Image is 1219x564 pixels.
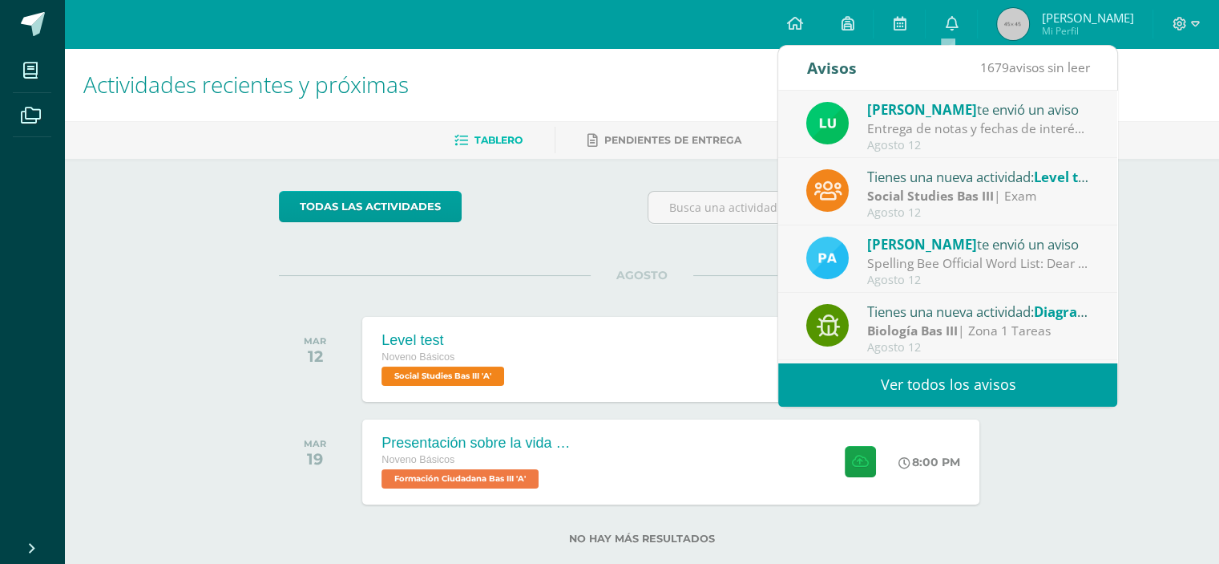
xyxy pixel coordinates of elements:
[279,191,462,222] a: todas las Actividades
[867,233,1090,254] div: te envió un aviso
[867,187,1090,205] div: | Exam
[474,134,523,146] span: Tablero
[454,128,523,153] a: Tablero
[867,341,1090,355] div: Agosto 12
[867,301,1090,322] div: Tienes una nueva actividad:
[381,454,454,465] span: Noveno Básicos
[806,46,856,90] div: Avisos
[1041,24,1133,38] span: Mi Perfil
[867,322,1090,340] div: | Zona 1 Tareas
[867,322,958,339] strong: Biología Bas III
[997,8,1029,40] img: 45x45
[867,254,1090,273] div: Spelling Bee Official Word List: Dear Students, Attached you will find the official word list for...
[778,363,1117,407] a: Ver todos los avisos
[867,166,1090,187] div: Tienes una nueva actividad:
[867,120,1090,138] div: Entrega de notas y fechas de interés: Buenos días estimada comunidad. Espero que se encuentren mu...
[867,139,1090,152] div: Agosto 12
[279,533,1004,545] label: No hay más resultados
[979,59,1089,76] span: avisos sin leer
[1034,168,1098,186] span: Level test
[979,59,1008,76] span: 1679
[381,435,574,452] div: Presentación sobre la vida del General [PERSON_NAME].
[867,235,977,254] span: [PERSON_NAME]
[898,455,960,469] div: 8:00 PM
[867,187,994,205] strong: Social Studies Bas III
[381,351,454,363] span: Noveno Básicos
[587,128,741,153] a: Pendientes de entrega
[381,469,539,489] span: Formación Ciudadana Bas III 'A'
[604,134,741,146] span: Pendientes de entrega
[304,347,326,366] div: 12
[867,206,1090,220] div: Agosto 12
[1034,302,1158,321] span: Diagramas de flujo
[867,274,1090,287] div: Agosto 12
[304,438,326,449] div: MAR
[591,268,693,282] span: AGOSTO
[648,192,1003,223] input: Busca una actividad próxima aquí...
[1041,10,1133,26] span: [PERSON_NAME]
[806,102,849,144] img: 54f82b4972d4d37a72c9d8d1d5f4dac6.png
[381,367,504,386] span: Social Studies Bas III 'A'
[867,100,977,119] span: [PERSON_NAME]
[304,335,326,347] div: MAR
[304,449,326,469] div: 19
[867,99,1090,120] div: te envió un aviso
[381,332,508,349] div: Level test
[83,69,409,99] span: Actividades recientes y próximas
[806,237,849,279] img: 16d00d6a61aad0e8a558f8de8df831eb.png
